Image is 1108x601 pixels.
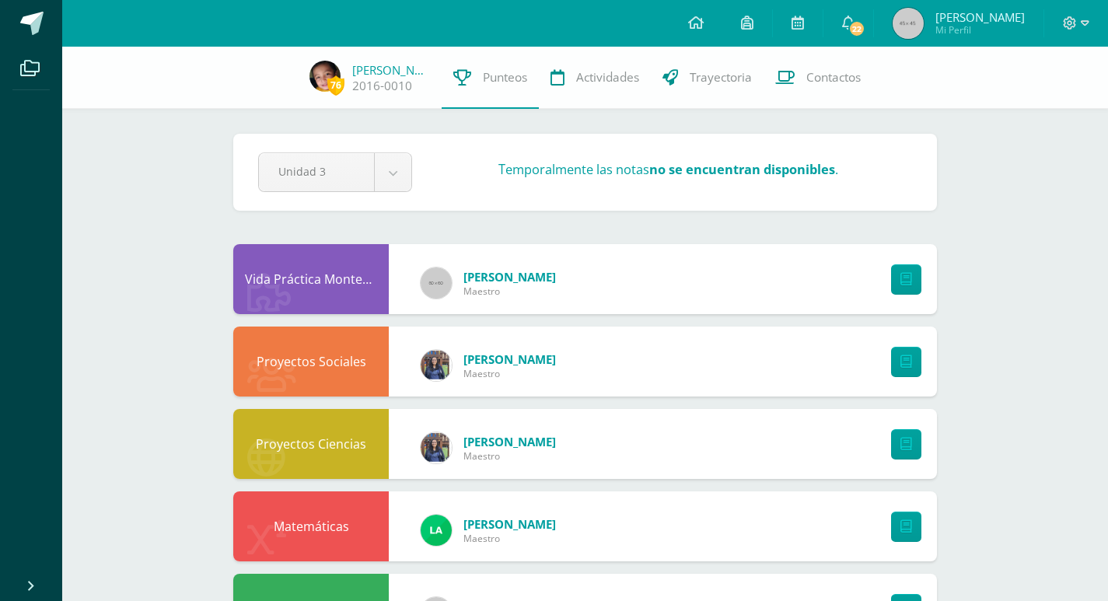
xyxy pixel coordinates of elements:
[233,491,389,561] div: Matemáticas
[278,153,355,190] span: Unidad 3
[327,75,344,95] span: 76
[764,47,872,109] a: Contactos
[576,69,639,86] span: Actividades
[649,161,835,178] strong: no se encuentran disponibles
[498,161,838,178] h3: Temporalmente las notas .
[233,327,389,397] div: Proyectos Sociales
[463,269,556,285] a: [PERSON_NAME]
[463,367,556,380] span: Maestro
[539,47,651,109] a: Actividades
[463,285,556,298] span: Maestro
[352,62,430,78] a: [PERSON_NAME]
[463,532,556,545] span: Maestro
[421,350,452,381] img: 9f77777cdbeae1496ff4acd310942b09.png
[935,23,1025,37] span: Mi Perfil
[848,20,865,37] span: 22
[690,69,752,86] span: Trayectoria
[483,69,527,86] span: Punteos
[463,434,556,449] a: [PERSON_NAME]
[893,8,924,39] img: 45x45
[421,267,452,299] img: 60x60
[463,516,556,532] a: [PERSON_NAME]
[935,9,1025,25] span: [PERSON_NAME]
[421,515,452,546] img: 23ebc151efb5178ba50558fdeb86cd78.png
[233,244,389,314] div: Vida Práctica Montessori
[463,351,556,367] a: [PERSON_NAME]
[352,78,412,94] a: 2016-0010
[421,432,452,463] img: 9f77777cdbeae1496ff4acd310942b09.png
[233,409,389,479] div: Proyectos Ciencias
[309,61,341,92] img: 076a5faacaafed070e3e0714a2a5b8f5.png
[651,47,764,109] a: Trayectoria
[259,153,411,191] a: Unidad 3
[806,69,861,86] span: Contactos
[463,449,556,463] span: Maestro
[442,47,539,109] a: Punteos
